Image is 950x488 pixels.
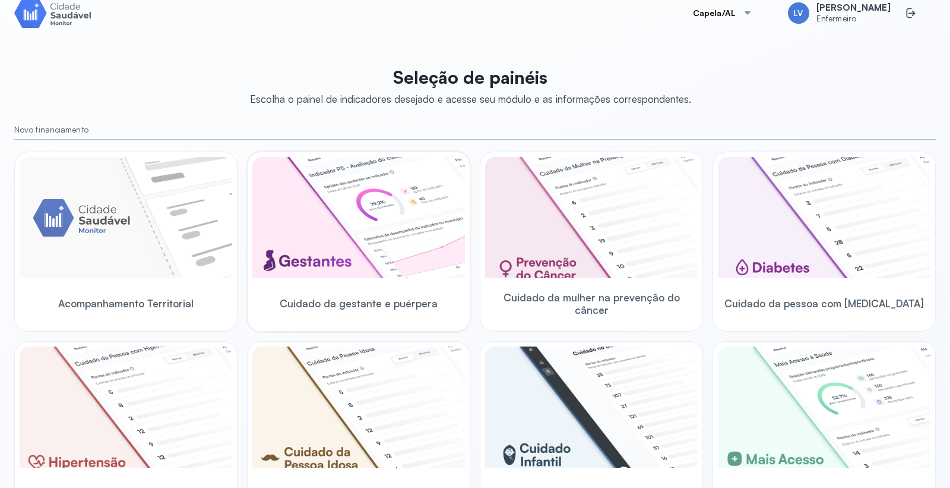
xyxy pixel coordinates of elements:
[20,347,232,468] img: hypertension.png
[679,1,767,25] button: Capela/AL
[280,297,438,310] span: Cuidado da gestante e puérpera
[816,14,891,24] span: Enfermeiro
[250,93,691,105] div: Escolha o painel de indicadores desejado e acesse seu módulo e as informações correspondentes.
[485,157,698,278] img: woman-cancer-prevention-care.png
[58,297,194,310] span: Acompanhamento Territorial
[252,347,465,468] img: elderly.png
[485,291,698,317] span: Cuidado da mulher na prevenção do câncer
[718,157,930,278] img: diabetics.png
[250,67,691,88] p: Seleção de painéis
[794,8,803,18] span: LV
[252,157,465,278] img: pregnants.png
[14,125,936,135] small: Novo financiamento
[485,347,698,468] img: child-development.png
[724,297,924,310] span: Cuidado da pessoa com [MEDICAL_DATA]
[718,347,930,468] img: healthcare-greater-access.png
[20,157,232,278] img: placeholder-module-ilustration.png
[816,2,891,14] span: [PERSON_NAME]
